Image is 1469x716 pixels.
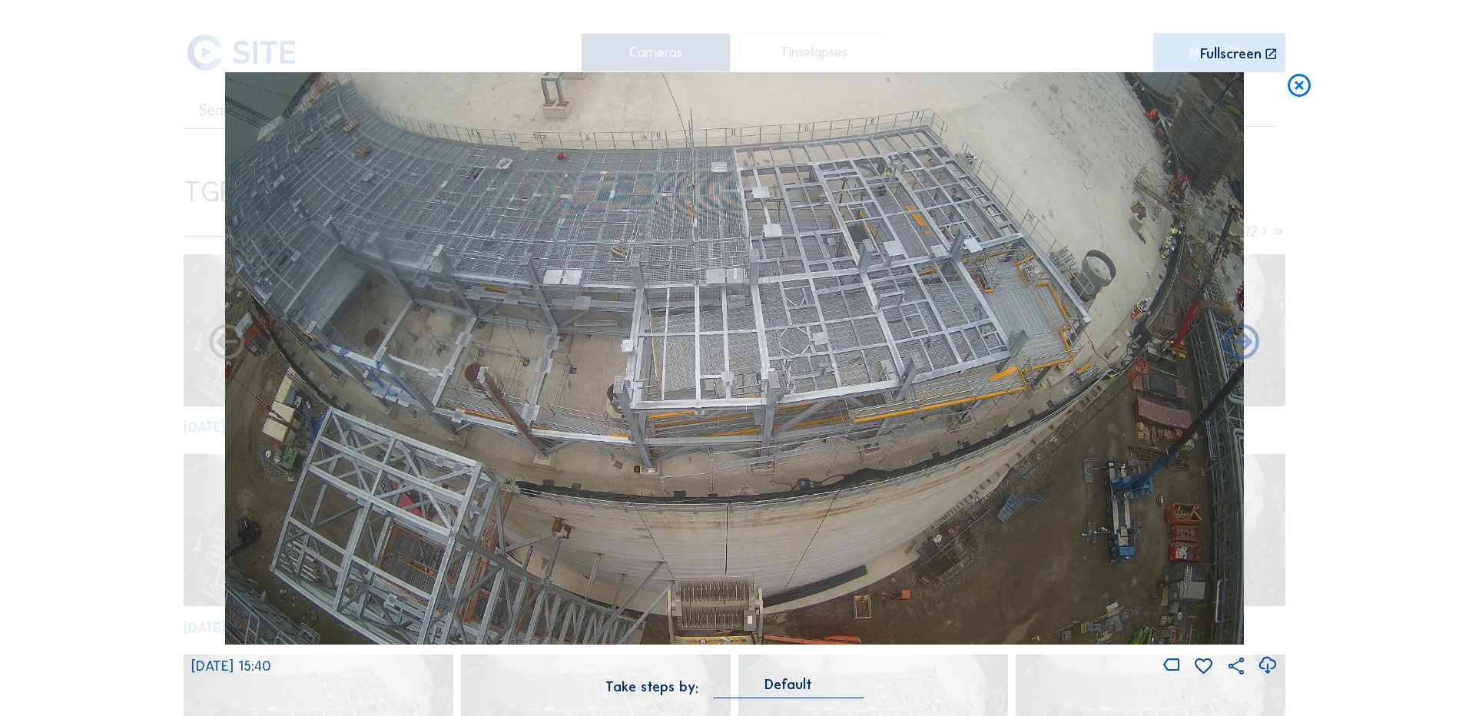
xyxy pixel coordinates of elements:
span: [DATE] 15:40 [191,658,271,675]
i: Forward [206,323,248,365]
div: Fullscreen [1200,47,1262,61]
div: Default [764,678,812,691]
img: Image [225,72,1244,645]
i: Back [1221,323,1263,365]
div: Take steps by: [605,680,698,694]
div: Default [714,678,864,698]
